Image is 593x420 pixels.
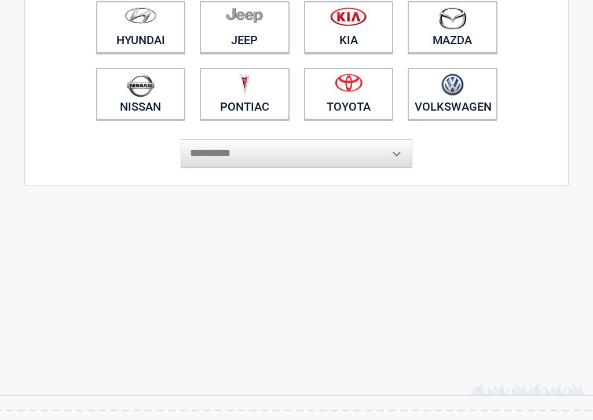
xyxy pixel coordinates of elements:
img: nissan [127,74,155,98]
a: Kia [304,2,394,54]
a: Hyundai [96,2,186,54]
a: Toyota [304,68,394,120]
a: Pontiac [200,68,290,120]
img: hyundai [125,8,157,24]
a: Jeep [200,2,290,54]
img: toyota [335,74,363,93]
a: Nissan [96,68,186,120]
a: Volkswagen [408,68,497,120]
img: mazda [438,8,467,30]
img: pontiac [239,74,250,96]
img: kia [330,8,367,27]
img: jeep [226,8,263,24]
img: volkswagen [441,74,464,97]
a: Mazda [408,2,497,54]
